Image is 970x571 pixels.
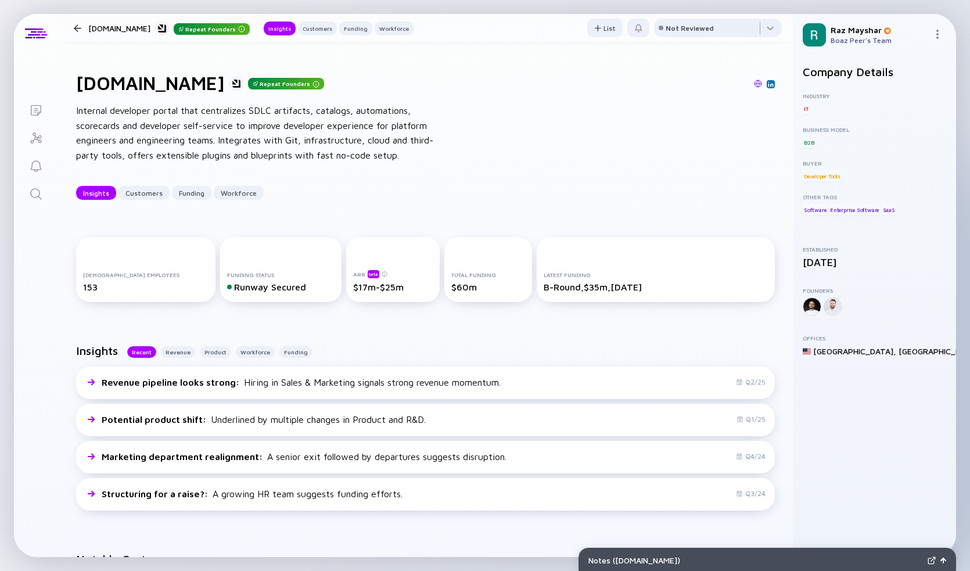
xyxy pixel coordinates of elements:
[102,489,210,499] span: Structuring for a raise? :
[118,186,170,200] button: Customers
[666,24,714,33] div: Not Reviewed
[172,186,211,200] button: Funding
[803,204,827,216] div: Software
[76,186,116,200] button: Insights
[928,556,936,565] img: Expand Notes
[803,347,811,355] img: United States Flag
[102,377,242,387] span: Revenue pipeline looks strong :
[831,25,928,35] div: Raz Mayshar
[736,378,766,386] div: Q2/25
[174,23,250,35] div: Repeat Founders
[14,179,58,207] a: Search
[768,81,774,87] img: Port.io Linkedin Page
[236,346,275,358] button: Workforce
[339,21,372,35] button: Funding
[375,21,414,35] button: Workforce
[451,271,525,278] div: Total Funding
[803,103,810,114] div: IT
[127,346,156,358] button: Recent
[83,271,209,278] div: [DEMOGRAPHIC_DATA] Employees
[803,256,947,268] div: [DATE]
[298,21,337,35] button: Customers
[803,246,947,253] div: Established
[172,184,211,202] div: Funding
[102,451,265,462] span: Marketing department realignment :
[736,452,766,461] div: Q4/24
[161,346,195,358] button: Revenue
[88,21,250,35] div: [DOMAIN_NAME]
[882,204,896,216] div: SaaS
[587,19,623,37] button: List
[14,151,58,179] a: Reminders
[803,287,947,294] div: Founders
[14,123,58,151] a: Investor Map
[214,184,264,202] div: Workforce
[803,65,947,78] h2: Company Details
[264,21,296,35] button: Insights
[933,30,942,39] img: Menu
[831,36,928,45] div: Boaz Peer's Team
[248,78,324,89] div: Repeat Founders
[264,23,296,34] div: Insights
[803,335,947,342] div: Offices
[803,160,947,167] div: Buyer
[102,414,209,425] span: Potential product shift :
[737,415,766,423] div: Q1/25
[76,344,118,357] h2: Insights
[368,270,379,278] div: beta
[588,555,923,565] div: Notes ( [DOMAIN_NAME] )
[803,23,826,46] img: Raz Profile Picture
[829,204,880,216] div: Enterprise Software
[803,193,947,200] div: Other Tags
[200,346,231,358] button: Product
[339,23,372,34] div: Funding
[214,186,264,200] button: Workforce
[227,271,335,278] div: Funding Status
[451,282,525,292] div: $60m
[736,489,766,498] div: Q3/24
[298,23,337,34] div: Customers
[803,170,842,182] div: Developer Tools
[102,377,501,387] div: Hiring in Sales & Marketing signals strong revenue momentum.
[76,184,116,202] div: Insights
[375,23,414,34] div: Workforce
[14,95,58,123] a: Lists
[227,282,335,292] div: Runway Secured
[102,414,426,425] div: Underlined by multiple changes in Product and R&D.
[544,282,768,292] div: B-Round, $35m, [DATE]
[940,558,946,563] img: Open Notes
[76,552,775,566] h2: Notable Customers
[803,92,947,99] div: Industry
[754,80,762,88] img: Port.io Website
[353,270,433,278] div: ARR
[803,137,815,148] div: B2B
[76,103,448,163] div: Internal developer portal that centralizes SDLC artifacts, catalogs, automations, scorecards and ...
[102,451,506,462] div: A senior exit followed by departures suggests disruption.
[102,489,403,499] div: A growing HR team suggests funding efforts.
[353,282,433,292] div: $17m-$25m
[813,346,896,356] div: [GEOGRAPHIC_DATA] ,
[83,282,209,292] div: 153
[803,126,947,133] div: Business Model
[544,271,768,278] div: Latest Funding
[118,184,170,202] div: Customers
[279,346,312,358] button: Funding
[76,72,225,94] h1: [DOMAIN_NAME]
